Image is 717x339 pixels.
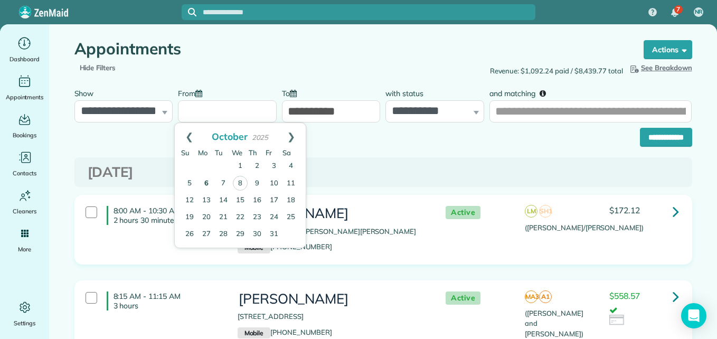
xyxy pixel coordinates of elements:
[238,227,424,237] p: [STREET_ADDRESS][PERSON_NAME][PERSON_NAME]
[446,291,480,305] span: Active
[489,83,553,102] label: and matching
[198,209,215,226] a: 20
[249,148,257,157] span: Thursday
[266,175,282,192] a: 10
[525,290,537,303] span: MA3
[215,148,223,157] span: Tuesday
[277,123,306,149] a: Next
[232,226,249,243] a: 29
[232,209,249,226] a: 22
[198,192,215,209] a: 13
[282,175,299,192] a: 11
[198,148,207,157] span: Monday
[266,192,282,209] a: 17
[181,148,190,157] span: Sunday
[181,209,198,226] a: 19
[198,175,215,192] a: 6
[238,206,424,221] h3: [PERSON_NAME]
[181,226,198,243] a: 26
[609,205,640,215] span: $172.12
[4,299,45,328] a: Settings
[114,301,222,310] p: 3 hours
[215,209,232,226] a: 21
[609,315,625,326] img: icon_credit_card_neutral-3d9a980bd25ce6dbb0f2033d7200983694762465c175678fcbc2d8f4bc43548e.png
[178,83,207,102] label: From
[233,176,248,191] a: 8
[539,290,552,303] span: A1
[232,148,242,157] span: Wednesday
[644,40,692,59] button: Actions
[212,130,248,142] span: October
[114,215,222,225] p: 2 hours 30 minutes
[249,158,266,175] a: 2
[282,148,291,157] span: Saturday
[266,148,272,157] span: Friday
[664,1,686,24] div: 7 unread notifications
[215,175,232,192] a: 7
[266,209,282,226] a: 24
[232,158,249,175] a: 1
[181,192,198,209] a: 12
[490,66,623,77] span: Revenue: $1,092.24 paid / $8,439.77 total
[628,63,692,73] button: See Breakdown
[74,40,624,58] h1: Appointments
[238,242,332,251] a: Mobile[PHONE_NUMBER]
[695,8,703,16] span: NR
[282,83,302,102] label: To
[188,8,196,16] svg: Focus search
[88,165,679,180] h3: [DATE]
[525,309,583,338] span: ([PERSON_NAME] and [PERSON_NAME])
[80,63,116,72] a: Hide Filters
[13,168,36,178] span: Contacts
[80,63,116,73] span: Hide Filters
[4,73,45,102] a: Appointments
[215,192,232,209] a: 14
[249,192,266,209] a: 16
[232,192,249,209] a: 15
[10,54,40,64] span: Dashboard
[4,149,45,178] a: Contacts
[13,206,36,216] span: Cleaners
[249,226,266,243] a: 30
[182,8,196,16] button: Focus search
[14,318,36,328] span: Settings
[282,158,299,175] a: 4
[4,35,45,64] a: Dashboard
[4,187,45,216] a: Cleaners
[266,226,282,243] a: 31
[107,206,222,225] h4: 8:00 AM - 10:30 AM
[107,291,222,310] h4: 8:15 AM - 11:15 AM
[181,175,198,192] a: 5
[525,223,644,232] span: ([PERSON_NAME]/[PERSON_NAME])
[18,244,31,255] span: More
[282,192,299,209] a: 18
[249,209,266,226] a: 23
[681,303,706,328] div: Open Intercom Messenger
[175,123,204,149] a: Prev
[198,226,215,243] a: 27
[238,327,270,339] small: Mobile
[676,5,680,14] span: 7
[238,312,424,322] p: [STREET_ADDRESS]
[238,328,332,336] a: Mobile[PHONE_NUMBER]
[4,111,45,140] a: Bookings
[215,226,232,243] a: 28
[609,290,640,301] span: $558.57
[266,158,282,175] a: 3
[525,205,537,218] span: LM
[249,175,266,192] a: 9
[6,92,44,102] span: Appointments
[539,205,552,218] span: SH1
[13,130,37,140] span: Bookings
[282,209,299,226] a: 25
[252,133,269,142] span: 2025
[238,291,424,307] h3: [PERSON_NAME]
[446,206,480,219] span: Active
